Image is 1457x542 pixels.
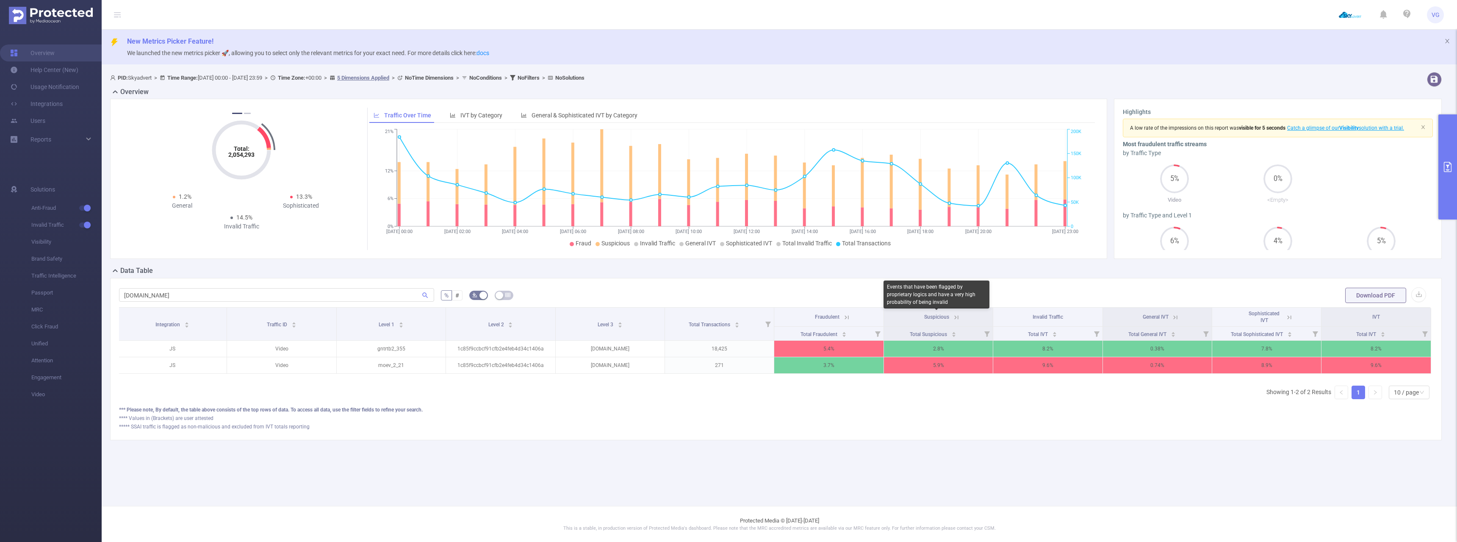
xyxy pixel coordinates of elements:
div: **** Values in (Brackets) are user attested [119,414,1433,422]
span: Total Sophisticated IVT [1231,331,1284,337]
p: 1c85f9ccbcf91cfb2e4feb4d34c1406a [446,341,555,357]
p: [DOMAIN_NAME] [556,357,665,373]
li: 1 [1352,386,1365,399]
i: icon: caret-up [735,321,740,323]
div: Invalid Traffic [182,222,301,231]
span: Solutions [30,181,55,198]
tspan: 50K [1071,200,1079,205]
p: Video [227,341,336,357]
span: Traffic Over Time [384,112,431,119]
div: Sort [951,331,956,336]
tspan: [DATE] 10:00 [676,229,702,234]
span: Fraud [576,240,591,247]
u: 5 Dimensions Applied [337,75,389,81]
i: icon: caret-up [618,321,622,323]
span: Level 1 [379,322,396,328]
b: No Solutions [555,75,584,81]
span: Total Fraudulent [801,331,839,337]
p: 7.8% [1212,341,1321,357]
b: PID: [118,75,128,81]
span: Video [31,386,102,403]
i: Filter menu [981,327,993,340]
b: No Conditions [469,75,502,81]
tspan: [DATE] 02:00 [444,229,471,234]
div: Sort [508,321,513,326]
span: Skyadvert [DATE] 00:00 - [DATE] 23:59 +00:00 [110,75,584,81]
p: 8.9% [1212,357,1321,373]
i: icon: caret-down [1171,334,1175,336]
tspan: [DATE] 23:00 [1052,229,1078,234]
div: Sort [842,331,847,336]
span: Suspicious [601,240,630,247]
span: Catch a glimpse of our solution with a trial. [1285,125,1404,131]
tspan: [DATE] 12:00 [734,229,760,234]
a: docs [476,50,489,56]
div: Sort [1287,331,1292,336]
i: icon: caret-up [1381,331,1385,333]
i: icon: caret-up [951,331,956,333]
span: Traffic ID [267,322,288,328]
tspan: [DATE] 06:00 [560,229,586,234]
b: No Filters [518,75,540,81]
i: Filter menu [762,308,774,340]
div: Sort [1052,331,1057,336]
i: icon: user [110,75,118,81]
i: Filter menu [1091,327,1102,340]
i: icon: caret-up [1052,331,1057,333]
footer: Protected Media © [DATE]-[DATE] [102,506,1457,542]
span: 6% [1160,238,1189,245]
i: icon: right [1373,390,1378,395]
i: icon: table [505,292,510,297]
tspan: [DATE] 00:00 [386,229,413,234]
b: Time Range: [167,75,198,81]
tspan: [DATE] 16:00 [850,229,876,234]
img: Protected Media [9,7,93,24]
i: icon: line-chart [374,112,379,118]
button: icon: close [1444,36,1450,46]
tspan: 21% [385,129,393,135]
div: Sort [734,321,740,326]
p: 9.6% [993,357,1102,373]
tspan: [DATE] 14:00 [792,229,818,234]
span: > [454,75,462,81]
p: JS [118,357,227,373]
span: Sophisticated IVT [1249,311,1280,323]
span: 13.3% [296,193,312,200]
div: Sort [618,321,623,326]
i: icon: caret-down [508,324,513,327]
a: Overview [10,44,55,61]
i: icon: caret-down [618,324,622,327]
span: Invalid Traffic [1033,314,1063,320]
p: Video [1123,196,1226,204]
h2: Data Table [120,266,153,276]
span: Invalid Traffic [31,217,102,233]
p: 2.8% [884,341,993,357]
p: moev_2_21 [337,357,446,373]
div: Events that have been flagged by proprietary logics and have a very high probability of being inv... [884,281,989,309]
p: 8.2% [993,341,1102,357]
span: Total General IVT [1128,331,1168,337]
span: Attention [31,352,102,369]
button: icon: close [1421,122,1426,132]
span: Level 2 [488,322,505,328]
i: icon: caret-up [184,321,189,323]
span: Reports [30,136,51,143]
span: Total Invalid Traffic [782,240,832,247]
span: Passport [31,284,102,301]
tspan: [DATE] 08:00 [618,229,644,234]
span: Brand Safety [31,250,102,267]
i: icon: caret-down [399,324,403,327]
tspan: 0% [388,224,393,229]
span: Click Fraud [31,318,102,335]
i: icon: caret-down [951,334,956,336]
span: 14.5% [236,214,252,221]
i: icon: close [1444,38,1450,44]
p: 8.2% [1321,341,1431,357]
span: % [444,292,449,299]
span: A low rate of the impressions on this report [1130,125,1228,131]
span: > [389,75,397,81]
input: Search... [119,288,434,302]
i: icon: caret-up [1287,331,1292,333]
p: 3.7% [774,357,883,373]
span: 1.2% [179,193,191,200]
